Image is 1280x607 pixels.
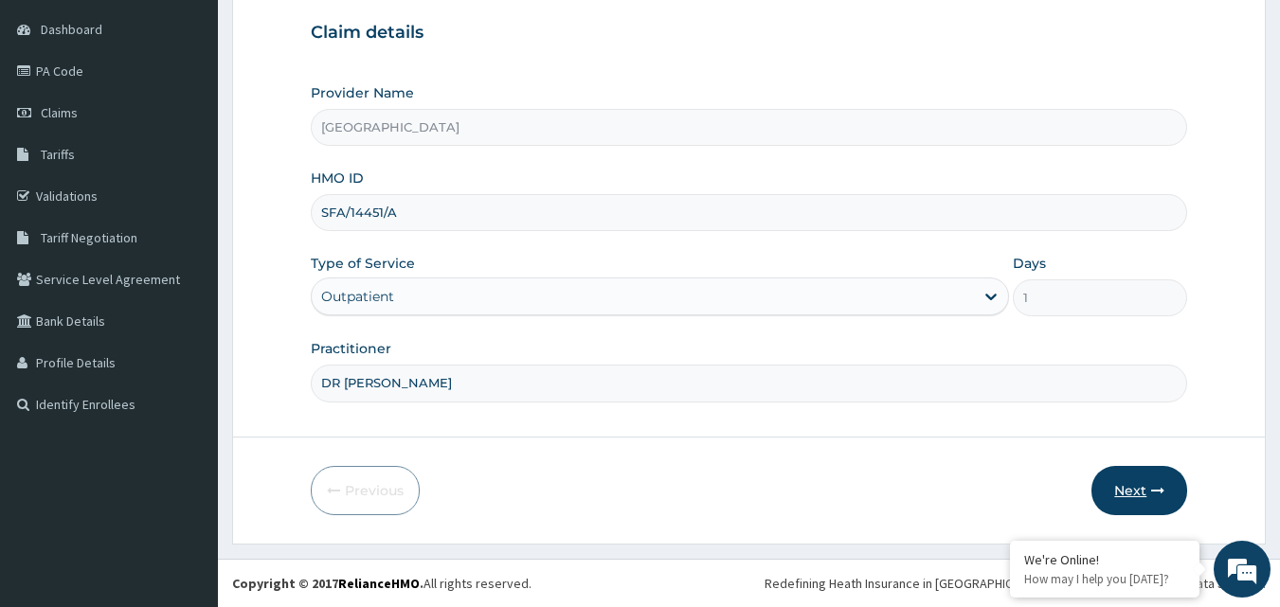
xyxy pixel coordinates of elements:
[321,287,394,306] div: Outpatient
[1013,254,1046,273] label: Days
[311,23,1188,44] h3: Claim details
[1024,551,1185,568] div: We're Online!
[35,95,77,142] img: d_794563401_company_1708531726252_794563401
[99,106,318,131] div: Chat with us now
[218,559,1280,607] footer: All rights reserved.
[41,229,137,246] span: Tariff Negotiation
[311,9,356,55] div: Minimize live chat window
[41,104,78,121] span: Claims
[41,146,75,163] span: Tariffs
[1091,466,1187,515] button: Next
[311,194,1188,231] input: Enter HMO ID
[311,169,364,187] label: HMO ID
[1024,571,1185,587] p: How may I help you today?
[41,21,102,38] span: Dashboard
[311,339,391,358] label: Practitioner
[9,405,361,472] textarea: Type your message and hit 'Enter'
[338,575,420,592] a: RelianceHMO
[311,254,415,273] label: Type of Service
[765,574,1266,593] div: Redefining Heath Insurance in [GEOGRAPHIC_DATA] using Telemedicine and Data Science!
[232,575,424,592] strong: Copyright © 2017 .
[311,365,1188,402] input: Enter Name
[110,183,261,374] span: We're online!
[311,83,414,102] label: Provider Name
[311,466,420,515] button: Previous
